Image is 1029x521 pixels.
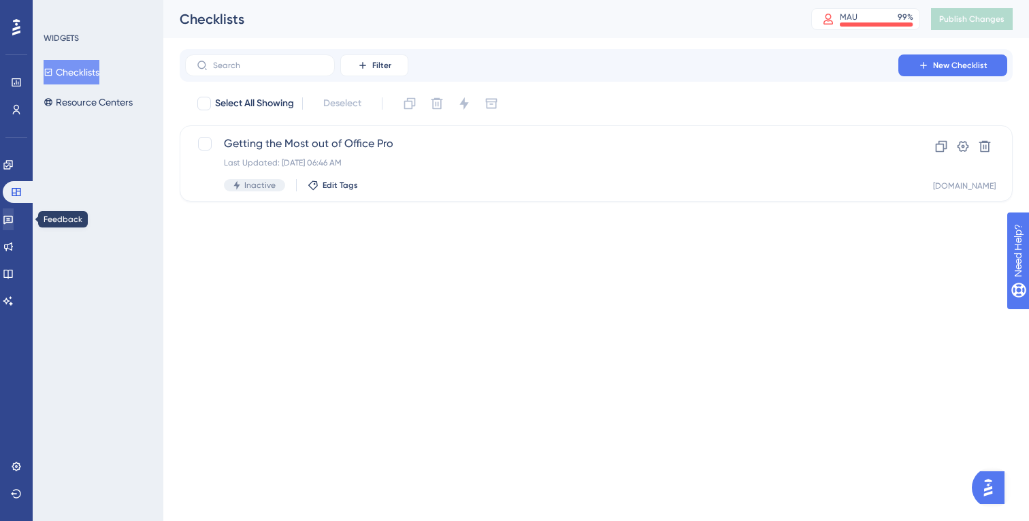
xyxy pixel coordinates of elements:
[372,60,391,71] span: Filter
[44,60,99,84] button: Checklists
[44,33,79,44] div: WIDGETS
[972,467,1013,508] iframe: UserGuiding AI Assistant Launcher
[933,180,996,191] div: [DOMAIN_NAME]
[898,12,913,22] div: 99 %
[898,54,1007,76] button: New Checklist
[311,91,374,116] button: Deselect
[32,3,85,20] span: Need Help?
[931,8,1013,30] button: Publish Changes
[308,180,358,191] button: Edit Tags
[213,61,323,70] input: Search
[224,136,860,152] span: Getting the Most out of Office Pro
[180,10,777,29] div: Checklists
[244,180,276,191] span: Inactive
[323,180,358,191] span: Edit Tags
[215,95,294,112] span: Select All Showing
[44,90,133,114] button: Resource Centers
[939,14,1004,25] span: Publish Changes
[840,12,857,22] div: MAU
[340,54,408,76] button: Filter
[224,157,860,168] div: Last Updated: [DATE] 06:46 AM
[933,60,987,71] span: New Checklist
[323,95,361,112] span: Deselect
